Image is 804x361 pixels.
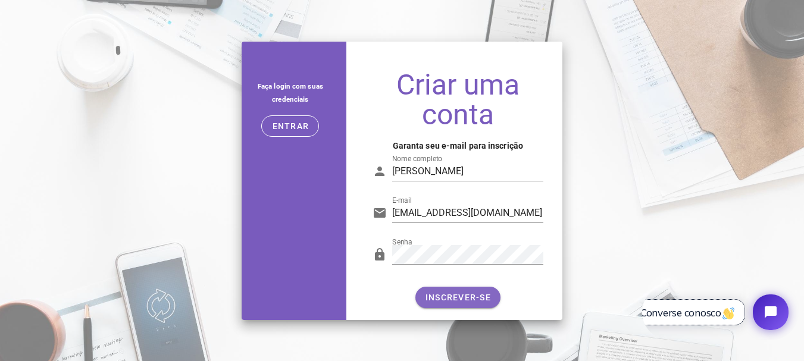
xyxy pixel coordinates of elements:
button: Abrir widget de bate-papo [111,10,146,46]
font: Entrar [273,121,309,131]
iframe: Bate-papo Tidio [642,284,799,340]
font: Nome completo [392,155,442,163]
button: Entrar [261,115,319,137]
font: Garanta seu e-mail para inscrição [393,141,523,150]
font: Faça login com suas credenciais [258,82,323,103]
font: Criar uma conta [396,68,520,131]
font: E-mail [392,196,412,205]
button: INSCREVER-SE [415,287,500,308]
font: Senha [392,238,412,246]
img: 👋 [80,23,92,35]
font: INSCREVER-SE [426,293,491,302]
